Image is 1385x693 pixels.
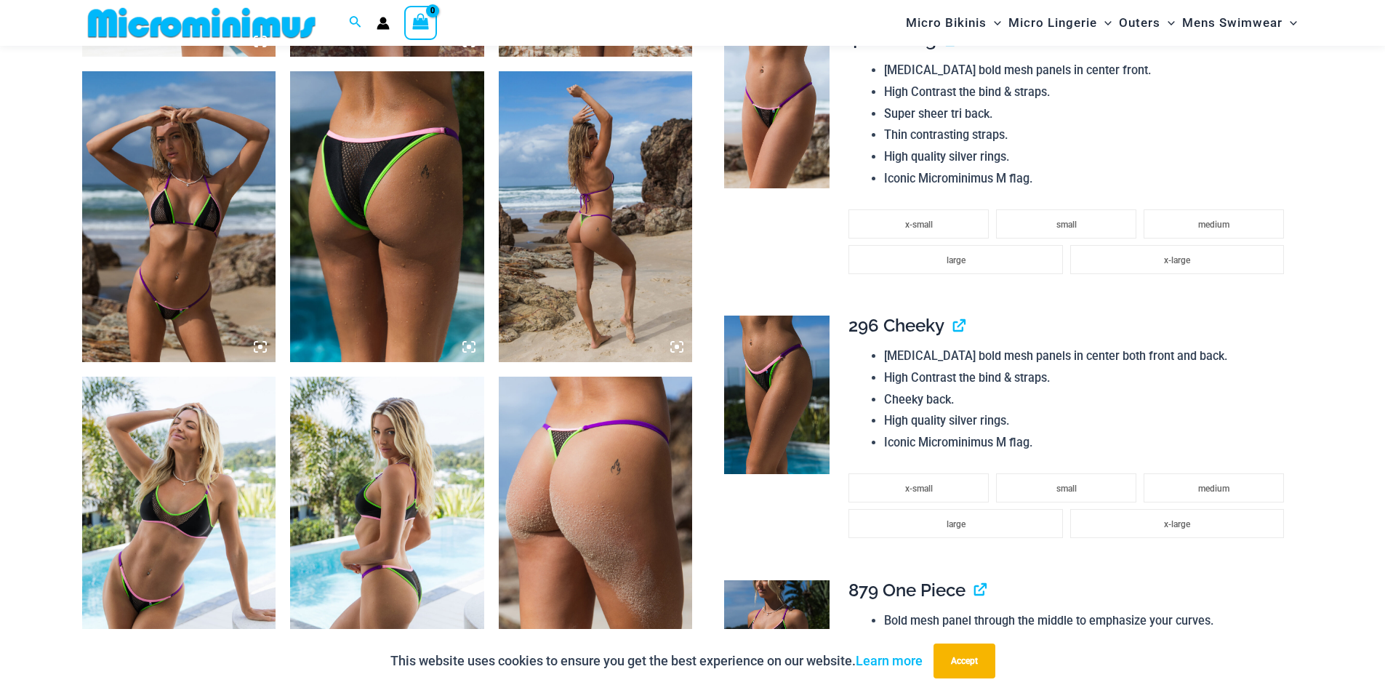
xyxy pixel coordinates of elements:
[884,410,1291,432] li: High quality silver rings.
[499,71,693,362] img: Reckless Neon Crush Black Neon 306 Tri Top 466 Thong
[1282,4,1297,41] span: Menu Toggle
[900,2,1304,44] nav: Site Navigation
[987,4,1001,41] span: Menu Toggle
[1198,220,1229,230] span: medium
[884,389,1291,411] li: Cheeky back.
[724,30,830,188] img: Reckless Neon Crush Black Neon 466 Thong
[884,103,1291,125] li: Super sheer tri back.
[884,60,1291,81] li: [MEDICAL_DATA] bold mesh panels in center front.
[947,519,966,529] span: large
[884,432,1291,454] li: Iconic Microminimus M flag.
[290,377,484,668] img: Reckless Neon Crush Black Neon 349 Crop Top 296 Cheeky
[82,71,276,362] img: Reckless Neon Crush Black Neon 306 Tri Top 466 Thong
[1164,519,1190,529] span: x-large
[1119,4,1160,41] span: Outers
[848,580,966,601] span: 879 One Piece
[1070,509,1284,538] li: x-large
[1144,473,1284,502] li: medium
[1160,4,1175,41] span: Menu Toggle
[905,484,933,494] span: x-small
[902,4,1005,41] a: Micro BikinisMenu ToggleMenu Toggle
[1144,209,1284,239] li: medium
[1005,4,1115,41] a: Micro LingerieMenu ToggleMenu Toggle
[905,220,933,230] span: x-small
[1115,4,1179,41] a: OutersMenu ToggleMenu Toggle
[856,653,923,668] a: Learn more
[884,124,1291,146] li: Thin contrasting straps.
[848,509,1062,538] li: large
[884,146,1291,168] li: High quality silver rings.
[1164,255,1190,265] span: x-large
[848,473,989,502] li: x-small
[1097,4,1112,41] span: Menu Toggle
[947,255,966,265] span: large
[390,650,923,672] p: This website uses cookies to ensure you get the best experience on our website.
[1008,4,1097,41] span: Micro Lingerie
[290,71,484,362] img: Reckless Neon Crush Black Neon 296 Cheeky
[82,7,321,39] img: MM SHOP LOGO FLAT
[377,17,390,30] a: Account icon link
[996,473,1136,502] li: small
[1070,245,1284,274] li: x-large
[884,367,1291,389] li: High Contrast the bind & straps.
[1179,4,1301,41] a: Mens SwimwearMenu ToggleMenu Toggle
[848,245,1062,274] li: large
[884,81,1291,103] li: High Contrast the bind & straps.
[884,610,1291,632] li: Bold mesh panel through the middle to emphasize your curves.
[906,4,987,41] span: Micro Bikinis
[499,377,693,668] img: Reckless Neon Crush Black Neon 466 Thong
[884,345,1291,367] li: [MEDICAL_DATA] bold mesh panels in center both front and back.
[82,377,276,668] img: Reckless Neon Crush Black Neon 349 Crop Top 296 Cheeky
[1056,220,1077,230] span: small
[848,209,989,239] li: x-small
[884,168,1291,190] li: Iconic Microminimus M flag.
[404,6,438,39] a: View Shopping Cart, empty
[1056,484,1077,494] span: small
[349,14,362,32] a: Search icon link
[1198,484,1229,494] span: medium
[848,315,944,336] span: 296 Cheeky
[934,644,995,678] button: Accept
[724,316,830,474] img: Reckless Neon Crush Black Neon 296 Cheeky
[996,209,1136,239] li: small
[1182,4,1282,41] span: Mens Swimwear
